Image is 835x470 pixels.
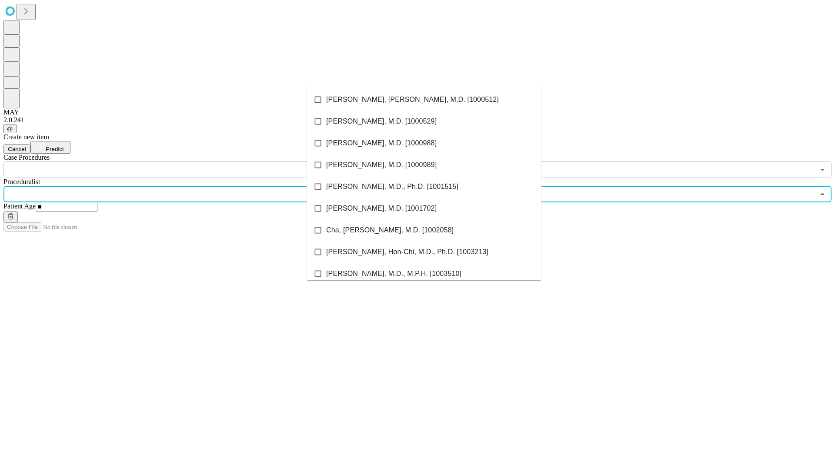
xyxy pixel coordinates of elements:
[326,94,499,105] span: [PERSON_NAME], [PERSON_NAME], M.D. [1000512]
[326,116,437,127] span: [PERSON_NAME], M.D. [1000529]
[326,247,488,257] span: [PERSON_NAME], Hon-Chi, M.D., Ph.D. [1003213]
[3,116,832,124] div: 2.0.241
[3,133,49,141] span: Create new item
[3,178,40,185] span: Proceduralist
[326,160,437,170] span: [PERSON_NAME], M.D. [1000989]
[326,181,458,192] span: [PERSON_NAME], M.D., Ph.D. [1001515]
[8,146,26,152] span: Cancel
[3,124,17,133] button: @
[3,144,30,154] button: Cancel
[326,138,437,148] span: [PERSON_NAME], M.D. [1000988]
[326,203,437,214] span: [PERSON_NAME], M.D. [1001702]
[3,154,50,161] span: Scheduled Procedure
[326,225,454,235] span: Cha, [PERSON_NAME], M.D. [1002058]
[30,141,70,154] button: Predict
[816,188,828,200] button: Close
[7,125,13,132] span: @
[3,202,36,210] span: Patient Age
[816,164,828,176] button: Open
[326,269,461,279] span: [PERSON_NAME], M.D., M.P.H. [1003510]
[46,146,63,152] span: Predict
[3,108,832,116] div: MAY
